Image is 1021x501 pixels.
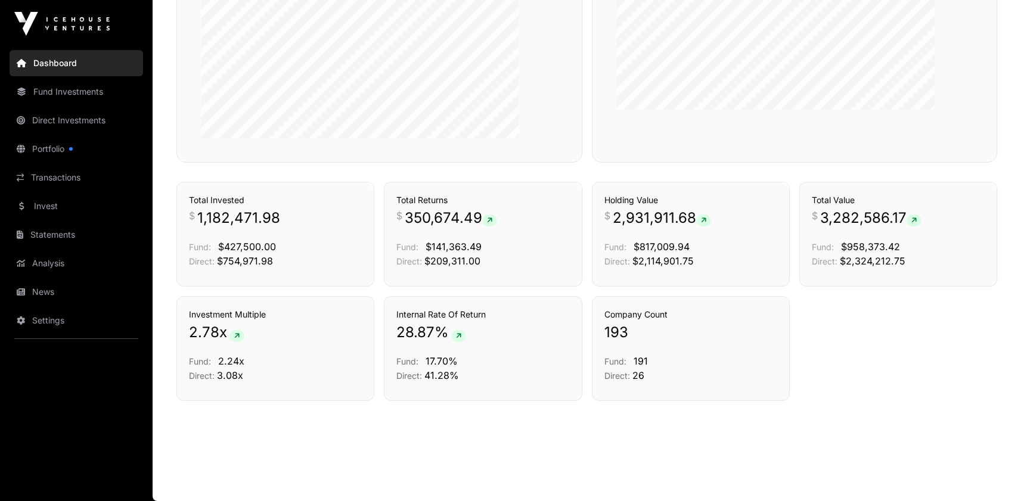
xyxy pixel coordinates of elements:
span: $754,971.98 [217,255,273,267]
h3: Total Invested [189,194,362,206]
span: Fund: [604,242,626,252]
span: Direct: [189,371,215,381]
span: $2,324,212.75 [840,255,905,267]
a: Invest [10,193,143,219]
span: 26 [632,369,644,381]
span: $141,363.49 [426,241,482,253]
span: 2.24x [218,355,244,367]
span: $427,500.00 [218,241,276,253]
span: 2,931,911.68 [613,209,711,228]
span: 191 [634,355,648,367]
span: Direct: [604,256,630,266]
span: 2.78 [189,323,219,342]
h3: Holding Value [604,194,777,206]
span: 3.08x [217,369,243,381]
span: 3,282,586.17 [820,209,921,228]
span: $ [396,209,402,223]
img: Icehouse Ventures Logo [14,12,110,36]
span: Direct: [189,256,215,266]
h3: Total Returns [396,194,569,206]
span: $ [189,209,195,223]
h3: Internal Rate Of Return [396,309,569,320]
span: $958,373.42 [841,241,900,253]
h3: Investment Multiple [189,309,362,320]
span: % [435,323,449,342]
a: Direct Investments [10,107,143,133]
span: Fund: [812,242,834,252]
h3: Company Count [604,309,777,320]
h3: Total Value [812,194,985,206]
span: Fund: [396,242,418,252]
span: Fund: [604,356,626,366]
span: x [219,323,227,342]
span: 350,674.49 [405,209,497,228]
span: Fund: [396,356,418,366]
span: Fund: [189,356,211,366]
a: Portfolio [10,136,143,162]
span: Direct: [604,371,630,381]
iframe: Chat Widget [961,444,1021,501]
span: 41.28% [424,369,459,381]
a: News [10,279,143,305]
span: $ [812,209,818,223]
span: 1,182,471.98 [197,209,280,228]
span: $2,114,901.75 [632,255,694,267]
a: Settings [10,307,143,334]
span: $ [604,209,610,223]
span: Fund: [189,242,211,252]
span: Direct: [396,371,422,381]
span: $817,009.94 [634,241,690,253]
a: Transactions [10,164,143,191]
a: Fund Investments [10,79,143,105]
a: Statements [10,222,143,248]
span: 17.70% [426,355,458,367]
span: 28.87 [396,323,435,342]
span: $209,311.00 [424,255,480,267]
a: Analysis [10,250,143,276]
span: Direct: [812,256,837,266]
span: 193 [604,323,628,342]
span: Direct: [396,256,422,266]
a: Dashboard [10,50,143,76]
